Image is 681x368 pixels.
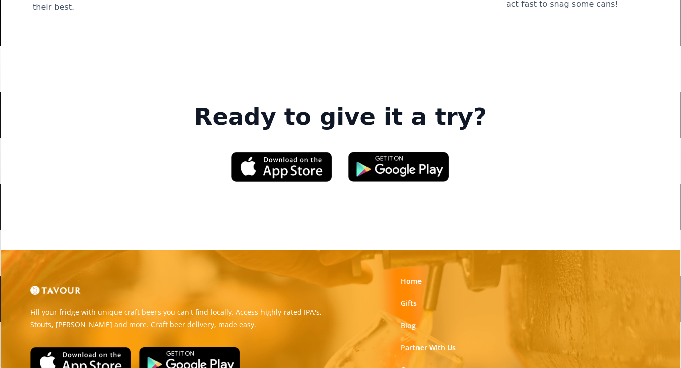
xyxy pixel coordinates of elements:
[194,103,487,131] strong: Ready to give it a try?
[401,343,456,353] a: Partner With Us
[30,306,333,331] p: Fill your fridge with unique craft beers you can't find locally. Access highly-rated IPA's, Stout...
[401,298,417,308] a: Gifts
[401,276,422,286] a: Home
[401,320,416,331] a: Blog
